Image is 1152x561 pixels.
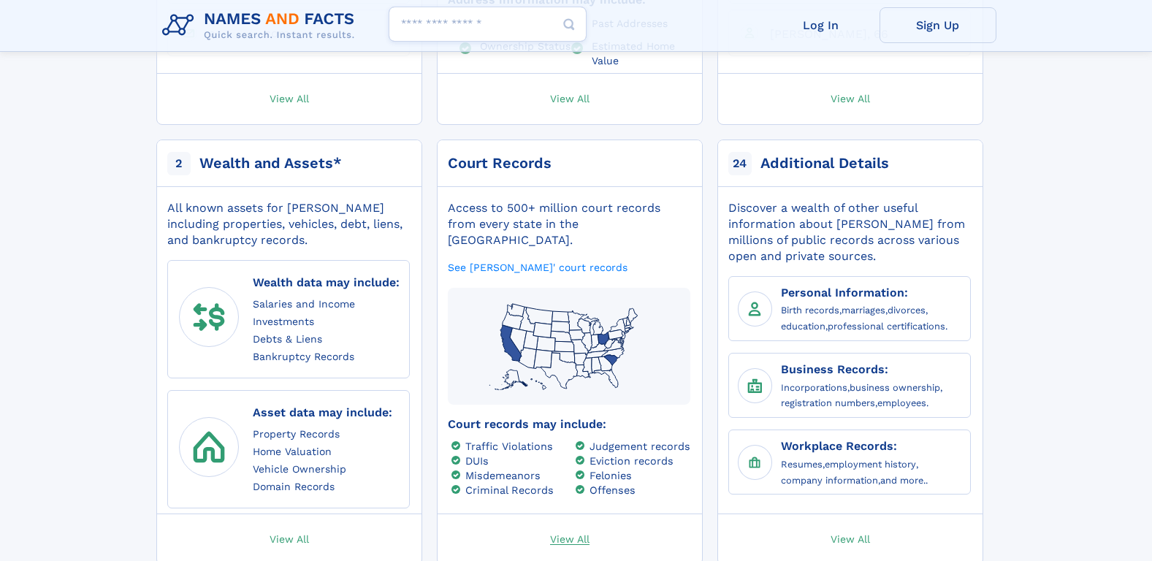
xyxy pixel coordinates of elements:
[825,457,916,470] a: employment history
[711,74,990,124] a: View All
[781,436,897,454] a: Workplace Records:
[448,153,552,174] div: Court Records
[448,200,690,248] div: Access to 500+ million court records from every state in the [GEOGRAPHIC_DATA].
[253,348,354,364] a: Bankruptcy Records
[828,318,947,332] a: professional certifications.
[781,380,847,394] a: Incorporations
[253,272,400,292] div: Wealth data may include:
[156,6,367,45] img: Logo Names and Facts
[781,359,888,377] a: Business Records:
[430,74,709,124] a: View All
[744,451,766,473] img: Workplace Records
[728,200,971,264] div: Discover a wealth of other useful information about [PERSON_NAME] from millions of public records...
[781,283,908,300] a: Personal Information:
[448,260,628,274] a: See [PERSON_NAME]' court records
[592,39,690,66] a: Estimated Home Value
[877,395,928,409] a: employees.
[550,91,590,104] span: View All
[253,461,346,476] a: Vehicle Ownership
[167,200,410,248] div: All known assets for [PERSON_NAME] including properties, vehicles, debt, liens, and bankruptcy re...
[781,457,823,470] a: Resumes
[270,532,309,545] span: View All
[270,91,309,104] span: View All
[880,7,996,43] a: Sign Up
[253,478,335,494] a: Domain Records
[781,395,875,409] a: registration numbers
[389,7,587,42] input: search input
[744,375,766,397] img: Business Records
[448,416,690,432] div: Court records may include:
[781,302,964,335] div: , , , ,
[590,484,636,496] a: Offenses
[186,424,232,470] img: assets
[781,473,878,486] a: company information
[744,298,766,320] img: Personal Information
[842,302,885,316] a: marriages
[781,318,825,332] a: education
[590,440,690,452] a: Judgement records
[781,380,964,412] div: , , ,
[728,152,752,175] span: 24
[465,484,554,496] a: Criminal Records
[465,469,541,481] a: Misdemeanors
[781,457,964,489] div: , , ,
[590,469,632,481] a: Felonies
[888,302,926,316] a: divorces
[199,153,342,174] div: Wealth and Assets*
[253,402,392,422] div: Asset data may include:
[850,380,940,394] a: business ownership
[253,426,340,441] a: Property Records
[760,153,889,174] div: Additional Details
[150,74,429,124] a: View All
[831,91,870,104] span: View All
[880,473,928,486] a: and more..
[763,7,880,43] a: Log In
[781,302,839,316] a: Birth records
[465,454,489,467] a: DUIs
[465,440,553,452] a: Traffic Violations
[253,296,355,311] a: Salaries and Income
[167,152,191,175] span: 2
[552,7,587,42] button: Search Button
[253,313,314,329] a: Investments
[590,454,674,467] a: Eviction records
[831,532,870,545] span: View All
[253,331,322,346] a: Debts & Liens
[550,532,590,545] span: View All
[186,294,232,340] img: wealth
[253,443,332,459] a: Home Valuation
